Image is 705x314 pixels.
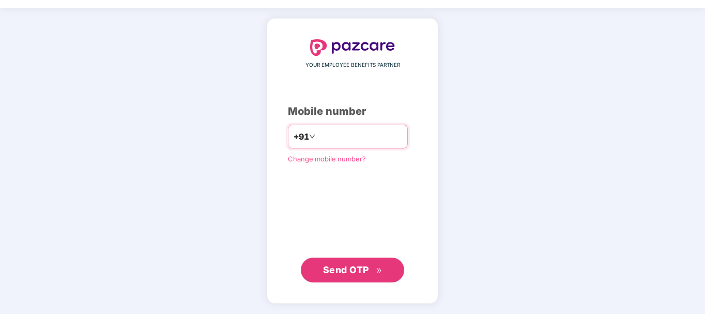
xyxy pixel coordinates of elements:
[288,103,417,119] div: Mobile number
[376,267,382,274] span: double-right
[301,258,404,282] button: Send OTPdouble-right
[294,130,309,143] span: +91
[323,264,369,275] span: Send OTP
[310,39,395,56] img: logo
[309,133,315,140] span: down
[288,155,366,163] a: Change mobile number?
[305,61,400,69] span: YOUR EMPLOYEE BENEFITS PARTNER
